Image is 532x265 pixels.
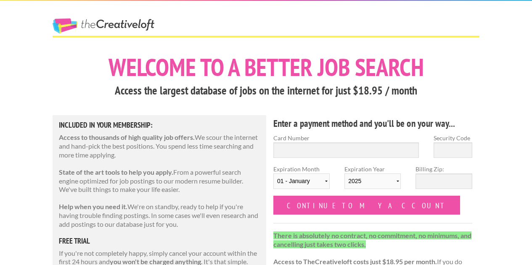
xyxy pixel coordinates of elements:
strong: Help when you need it. [59,202,127,210]
label: Expiration Month [273,165,330,196]
input: Continue to my account [273,196,460,215]
select: Expiration Month [273,173,330,189]
h5: free trial [59,237,260,245]
p: From a powerful search engine optimized for job postings to our modern resume builder. We've buil... [59,168,260,194]
select: Expiration Year [344,173,401,189]
strong: State of the art tools to help you apply. [59,168,173,176]
label: Billing Zip: [416,165,472,173]
p: We scour the internet and hand-pick the best positions. You spend less time searching and more ti... [59,133,260,159]
h1: Welcome to a better job search [53,55,479,79]
strong: Access to thousands of high quality job offers. [59,133,195,141]
p: We're on standby, ready to help if you're having trouble finding postings. In some cases we'll ev... [59,202,260,228]
h4: Enter a payment method and you'll be on your way... [273,117,472,130]
label: Expiration Year [344,165,401,196]
h5: Included in Your Membership: [59,121,260,129]
h3: Access the largest database of jobs on the internet for just $18.95 / month [53,83,479,99]
label: Security Code [434,134,472,142]
a: The Creative Loft [53,18,154,34]
strong: There is absolutely no contract, no commitment, no minimums, and cancelling just takes two clicks. [273,231,471,248]
label: Card Number [273,134,419,142]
